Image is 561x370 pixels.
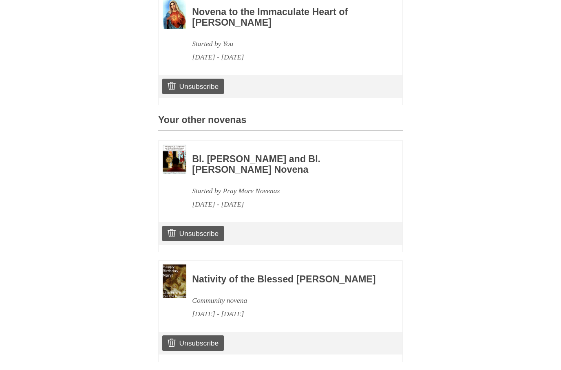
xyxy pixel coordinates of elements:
[192,184,380,198] div: Started by Pray More Novenas
[192,7,380,28] h3: Novena to the Immaculate Heart of [PERSON_NAME]
[192,294,380,307] div: Community novena
[158,115,403,131] h3: Your other novenas
[192,37,380,51] div: Started by You
[163,145,186,174] img: Novena image
[192,307,380,321] div: [DATE] - [DATE]
[192,154,380,175] h3: Bl. [PERSON_NAME] and Bl. [PERSON_NAME] Novena
[192,274,380,285] h3: Nativity of the Blessed [PERSON_NAME]
[162,335,224,351] a: Unsubscribe
[163,264,186,298] img: Novena image
[192,51,380,64] div: [DATE] - [DATE]
[192,198,380,211] div: [DATE] - [DATE]
[162,79,224,94] a: Unsubscribe
[162,226,224,241] a: Unsubscribe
